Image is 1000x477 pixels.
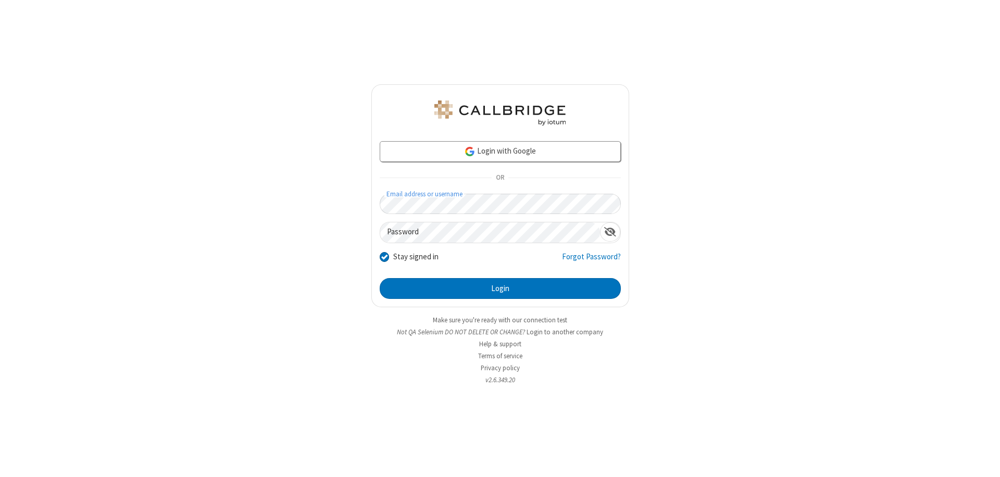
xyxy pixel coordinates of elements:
img: QA Selenium DO NOT DELETE OR CHANGE [432,101,568,125]
a: Login with Google [380,141,621,162]
div: Show password [600,222,620,242]
a: Forgot Password? [562,251,621,271]
a: Privacy policy [481,363,520,372]
button: Login to another company [527,327,603,337]
a: Terms of service [478,352,522,360]
label: Stay signed in [393,251,439,263]
span: OR [492,171,508,185]
iframe: Chat [974,450,992,470]
li: v2.6.349.20 [371,375,629,385]
button: Login [380,278,621,299]
a: Make sure you're ready with our connection test [433,316,567,324]
input: Email address or username [380,194,621,214]
li: Not QA Selenium DO NOT DELETE OR CHANGE? [371,327,629,337]
input: Password [380,222,600,243]
img: google-icon.png [464,146,476,157]
a: Help & support [479,340,521,348]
